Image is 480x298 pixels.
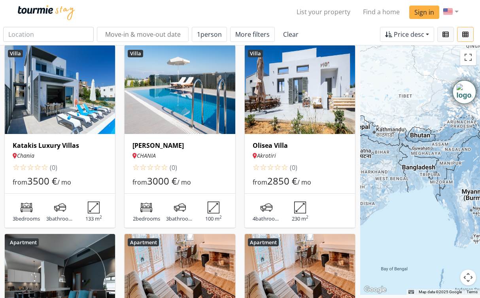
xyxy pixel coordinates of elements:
p: 3 [13,215,40,223]
p: 100 m [200,215,227,223]
p: 4 [253,215,280,223]
span: 3 [27,162,34,172]
span: 1 [13,162,20,172]
p: 133 m [80,215,108,223]
img: bedrooms [21,202,32,213]
img: bathrooms [54,202,66,213]
span: from [132,178,147,187]
a: Terms (opens in new tab) [467,290,478,294]
span: Price desc [394,30,424,39]
span: 4 [154,162,161,172]
span: rating [13,162,48,172]
button: Toggle fullscreen view [460,49,476,65]
a: Find a home [357,4,406,20]
span: 2 [20,162,27,172]
a: Sign in [409,6,439,19]
span: 2850 € [267,174,297,187]
h6: Villa [128,50,143,58]
span: 3000 € [147,174,177,187]
span: from [253,178,267,187]
p: 230 m [286,215,314,223]
button: Price desc [380,27,434,42]
button: 1person [192,27,227,42]
a: [PERSON_NAME] [132,142,227,149]
span: rating [132,162,168,172]
span: 1 [132,162,140,172]
span: 1 [197,30,222,39]
span: More filters [235,30,270,39]
img: bathrooms [261,202,272,213]
img: Tourmie Stay logo blue [18,5,76,20]
span: (0) [288,163,297,172]
span: Map data ©2025 Google [419,290,462,294]
img: area size [208,202,219,213]
h6: Apartment [8,238,39,246]
span: 5 [161,162,168,172]
a: Katakis Luxury Villas [13,142,107,149]
sup: 2 [306,215,308,220]
span: 4 [274,162,281,172]
span: bathrooms [49,215,76,222]
h6: Villa [8,50,23,58]
img: Google [362,285,388,295]
span: 4 [34,162,41,172]
span: (0) [168,163,177,172]
span: 2 [140,162,147,172]
input: Location [3,27,94,42]
h6: Villa [248,50,263,58]
em: Akrotiri [257,152,276,159]
span: 3 [267,162,274,172]
h6: Katakis Villas [132,142,227,149]
img: bathrooms [174,202,186,213]
em: CHANIA [137,152,156,159]
span: 3 [147,162,154,172]
span: person [200,30,222,39]
a: Olisea Villa [253,142,347,149]
span: bedrooms [15,215,40,222]
img: d6a85ce0-3b60-11ec-9747-576f6d479be9.jpg [5,45,115,134]
span: / mo [297,178,311,187]
img: 8db6d4d0-3ad4-11ec-a15b-b99a2dd844fb.jpg [125,45,235,134]
span: (0) [48,163,57,172]
span: / mo [177,178,191,187]
span: 3500 € [27,174,57,187]
img: c775a650-38d1-11ed-8ced-d3d168e0c926.jpg [245,45,355,134]
p: 3 [46,215,74,223]
p: 3 [166,215,194,223]
p: 2 [132,215,160,223]
img: bedrooms [140,202,152,213]
img: Timeline extension [456,83,472,100]
sup: 2 [219,215,222,220]
span: rating [253,162,288,172]
span: 5 [281,162,288,172]
button: More filters [230,27,275,42]
a: Clear [278,27,304,42]
button: Map camera controls [460,270,476,285]
h6: Apartment [248,238,279,246]
input: Move-in & move-out date [97,27,189,42]
h6: Apartment [128,238,159,246]
a: List your property [290,4,357,20]
span: / mo [57,178,71,187]
img: area size [88,202,100,213]
span: from [13,178,27,187]
img: area size [294,202,306,213]
span: bedrooms [136,215,160,222]
span: bathrooms [169,215,195,222]
a: Open this area in Google Maps (opens a new window) [362,285,388,295]
span: 1 [253,162,260,172]
span: 2 [260,162,267,172]
span: 5 [41,162,48,172]
button: Keyboard shortcuts [408,289,414,295]
sup: 2 [100,215,102,220]
em: Chania [17,152,34,159]
span: bathrooms [255,215,282,222]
